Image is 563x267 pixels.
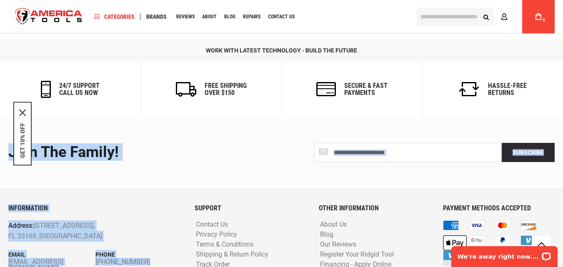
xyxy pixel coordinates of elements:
[318,221,349,229] a: About Us
[239,11,264,22] a: Repairs
[220,11,239,22] a: Blog
[198,11,220,22] a: About
[319,205,430,212] h6: OTHER INFORMATION
[95,259,183,265] a: [PHONE_NUMBER]
[478,9,494,25] button: Search
[8,1,89,32] a: store logo
[344,82,388,97] h6: secure & fast payments
[59,82,100,97] h6: 24/7 support call us now
[243,14,260,19] span: Repairs
[194,251,270,259] a: Shipping & Return Policy
[8,250,95,259] p: Email
[443,205,555,212] h6: PAYMENT METHODS ACCEPTED
[176,14,195,19] span: Reviews
[194,221,230,229] a: Contact Us
[8,1,89,32] img: America Tools
[264,11,298,22] a: Contact Us
[318,251,396,259] a: Register Your Ridgid Tool
[195,205,306,212] h6: SUPPORT
[488,82,527,97] h6: Hassle-Free Returns
[19,122,26,158] button: GET 10% OFF
[8,220,148,242] p: [STREET_ADDRESS], FL 33169, [GEOGRAPHIC_DATA]
[19,109,26,116] button: Close
[224,14,235,19] span: Blog
[95,14,135,20] span: Categories
[513,149,544,156] span: Subscribe
[173,11,198,22] a: Reviews
[202,14,217,19] span: About
[95,250,183,259] p: Phone
[194,231,239,239] a: Privacy Policy
[502,143,555,162] button: Subscribe
[318,241,358,249] a: Our Reviews
[194,241,255,249] a: Terms & Conditions
[446,241,563,267] iframe: LiveChat chat widget
[205,82,247,97] h6: Free Shipping Over $150
[19,109,26,116] svg: close icon
[268,14,295,19] span: Contact Us
[318,231,335,239] a: Blog
[543,18,545,22] span: 0
[8,205,182,212] h6: INFORMATION
[143,11,170,22] a: Brands
[91,11,138,22] a: Categories
[8,144,275,161] div: Join the Family!
[146,14,167,20] span: Brands
[8,222,34,230] span: Address:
